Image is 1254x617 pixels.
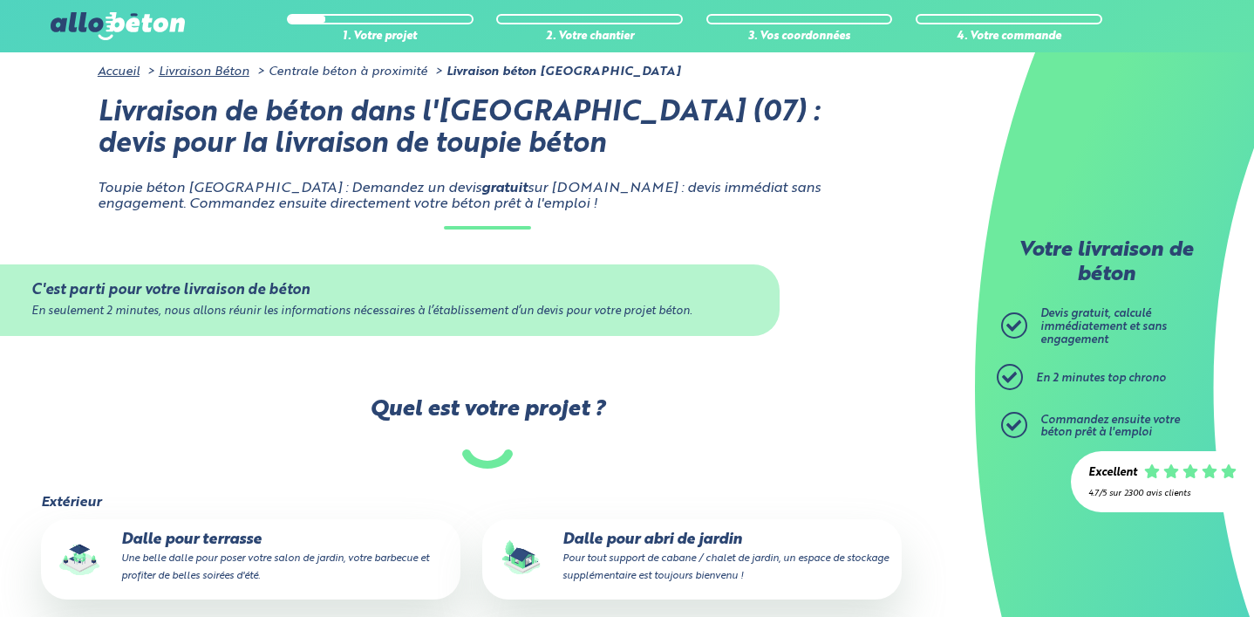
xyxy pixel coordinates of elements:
[1099,549,1235,598] iframe: Help widget launcher
[494,531,890,585] p: Dalle pour abri de jardin
[562,553,889,581] small: Pour tout support de cabane / chalet de jardin, un espace de stockage supplémentaire est toujours...
[431,65,680,79] li: Livraison béton [GEOGRAPHIC_DATA]
[98,181,877,213] p: Toupie béton [GEOGRAPHIC_DATA] : Demandez un devis sur [DOMAIN_NAME] : devis immédiat sans engage...
[39,397,937,468] label: Quel est votre projet ?
[496,31,683,44] div: 2. Votre chantier
[494,531,550,587] img: final_use.values.garden_shed
[481,182,528,195] strong: gratuit
[121,553,429,581] small: Une belle dalle pour poser votre salon de jardin, votre barbecue et profiter de belles soirées d'...
[51,12,185,40] img: allobéton
[41,495,101,511] legend: Extérieur
[706,31,893,44] div: 3. Vos coordonnées
[159,65,249,78] a: Livraison Béton
[287,31,474,44] div: 1. Votre projet
[98,98,877,162] h1: Livraison de béton dans l'[GEOGRAPHIC_DATA] (07) : devis pour la livraison de toupie béton
[31,305,749,319] div: En seulement 2 minutes, nous allons réunir les informations nécessaires à l’établissement d’un de...
[916,31,1102,44] div: 4. Votre commande
[53,531,449,585] p: Dalle pour terrasse
[98,65,140,78] a: Accueil
[253,65,427,79] li: Centrale béton à proximité
[31,282,749,298] div: C'est parti pour votre livraison de béton
[53,531,109,587] img: final_use.values.terrace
